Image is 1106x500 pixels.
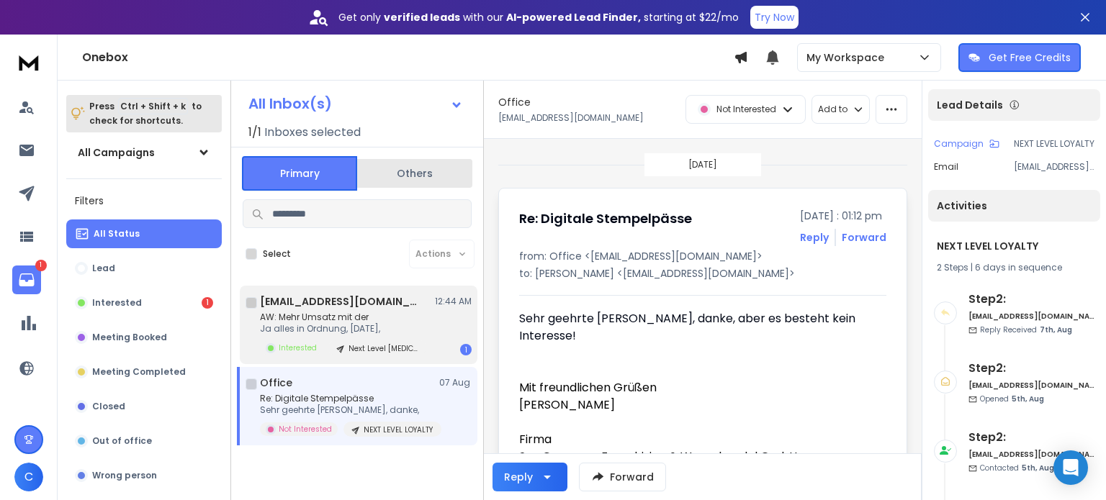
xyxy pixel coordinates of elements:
button: C [14,463,43,491]
p: Interested [92,297,142,309]
p: Lead [92,263,115,274]
span: 7th, Aug [1040,324,1072,335]
p: to: [PERSON_NAME] <[EMAIL_ADDRESS][DOMAIN_NAME]> [519,266,886,281]
p: [EMAIL_ADDRESS][DOMAIN_NAME] [1014,161,1094,173]
h1: NEXT LEVEL LOYALTY [937,239,1092,253]
p: Closed [92,401,125,412]
div: Sehr geehrte [PERSON_NAME], danke, aber es besteht kein Interesse! [519,310,875,345]
span: 2 Steps [937,261,968,273]
p: 12:44 AM [435,296,472,307]
p: Sehr geehrte [PERSON_NAME], danke, [260,404,433,416]
div: 1 [460,344,472,355]
p: 07 Aug [439,377,472,388]
p: Interested [279,342,317,353]
button: Reply [493,463,567,491]
button: Try Now [750,6,799,29]
span: 5th, Aug [1022,463,1054,473]
label: Select [263,248,291,260]
p: [DATE] [688,159,717,171]
button: Out of office [66,427,222,455]
strong: verified leads [384,10,460,24]
h6: [EMAIL_ADDRESS][DOMAIN_NAME] [968,311,1094,322]
div: Forward [842,230,886,245]
button: Lead [66,254,222,283]
p: All Status [94,228,140,240]
button: Campaign [934,138,999,150]
button: Forward [579,463,666,491]
div: Reply [504,470,533,484]
p: Reply Received [980,324,1072,335]
p: Try Now [755,10,794,24]
p: NEXT LEVEL LOYALTY [364,424,433,435]
span: 1 / 1 [248,124,261,141]
h6: [EMAIL_ADDRESS][DOMAIN_NAME] [968,380,1094,391]
p: from: Office <[EMAIL_ADDRESS][DOMAIN_NAME]> [519,249,886,263]
button: Meeting Booked [66,323,222,352]
p: Ja alles in Ordnung, [DATE], [260,323,426,335]
div: Mit freundlichen Grüßen [519,379,875,396]
p: Press to check for shortcuts. [89,99,202,128]
button: Meeting Completed [66,358,222,386]
h1: [EMAIL_ADDRESS][DOMAIN_NAME] [260,294,418,309]
p: Get only with our starting at $22/mo [338,10,739,24]
p: Lead Details [937,98,1003,112]
h1: Onebox [82,49,734,66]
p: My Workspace [806,50,890,65]
span: Ctrl + Shift + k [118,98,188,114]
p: Add to [818,104,848,115]
h6: [EMAIL_ADDRESS][DOMAIN_NAME] [968,449,1094,460]
p: Not Interested [279,424,332,435]
p: Re: Digitale Stempelpässe [260,393,433,404]
p: NEXT LEVEL LOYALTY [1014,138,1094,150]
img: logo [14,49,43,76]
h1: All Campaigns [78,145,155,160]
p: Opened [980,394,1044,404]
button: All Status [66,219,222,248]
p: [EMAIL_ADDRESS][DOMAIN_NAME] [498,112,644,124]
p: Meeting Completed [92,366,186,378]
h6: Step 2 : [968,429,1094,446]
h3: Inboxes selected [264,124,361,141]
p: Not Interested [716,104,776,115]
button: Primary [242,156,357,191]
div: [PERSON_NAME] [519,396,875,414]
p: 1 [35,260,47,271]
div: Activities [928,190,1100,222]
p: Next Level [MEDICAL_DATA] [349,343,418,354]
p: Get Free Credits [989,50,1071,65]
div: | [937,262,1092,273]
p: Out of office [92,435,152,447]
button: All Campaigns [66,138,222,167]
button: Wrong person [66,461,222,490]
span: 6 days in sequence [975,261,1062,273]
button: Reply [800,230,829,245]
h6: Step 2 : [968,291,1094,308]
button: Interested1 [66,288,222,317]
p: Meeting Booked [92,332,167,343]
p: [DATE] : 01:12 pm [800,209,886,223]
p: Contacted [980,463,1054,473]
p: Wrong person [92,470,157,481]
div: 1 [202,297,213,309]
div: Open Intercom Messenger [1053,450,1088,485]
h1: Office [498,95,531,109]
a: 1 [12,265,41,294]
button: All Inbox(s) [237,89,475,118]
h1: All Inbox(s) [248,96,332,111]
div: Firma [519,431,875,448]
p: AW: Mehr Umsatz mit der [260,312,426,323]
button: Others [357,158,472,189]
p: Email [934,161,958,173]
h6: Step 2 : [968,360,1094,377]
button: Closed [66,392,222,421]
h1: Re: Digitale Stempelpässe [519,209,692,229]
button: Get Free Credits [958,43,1081,72]
h3: Filters [66,191,222,211]
span: 5th, Aug [1012,394,1044,404]
p: Campaign [934,138,984,150]
strong: AI-powered Lead Finder, [506,10,641,24]
h1: Office [260,376,292,390]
